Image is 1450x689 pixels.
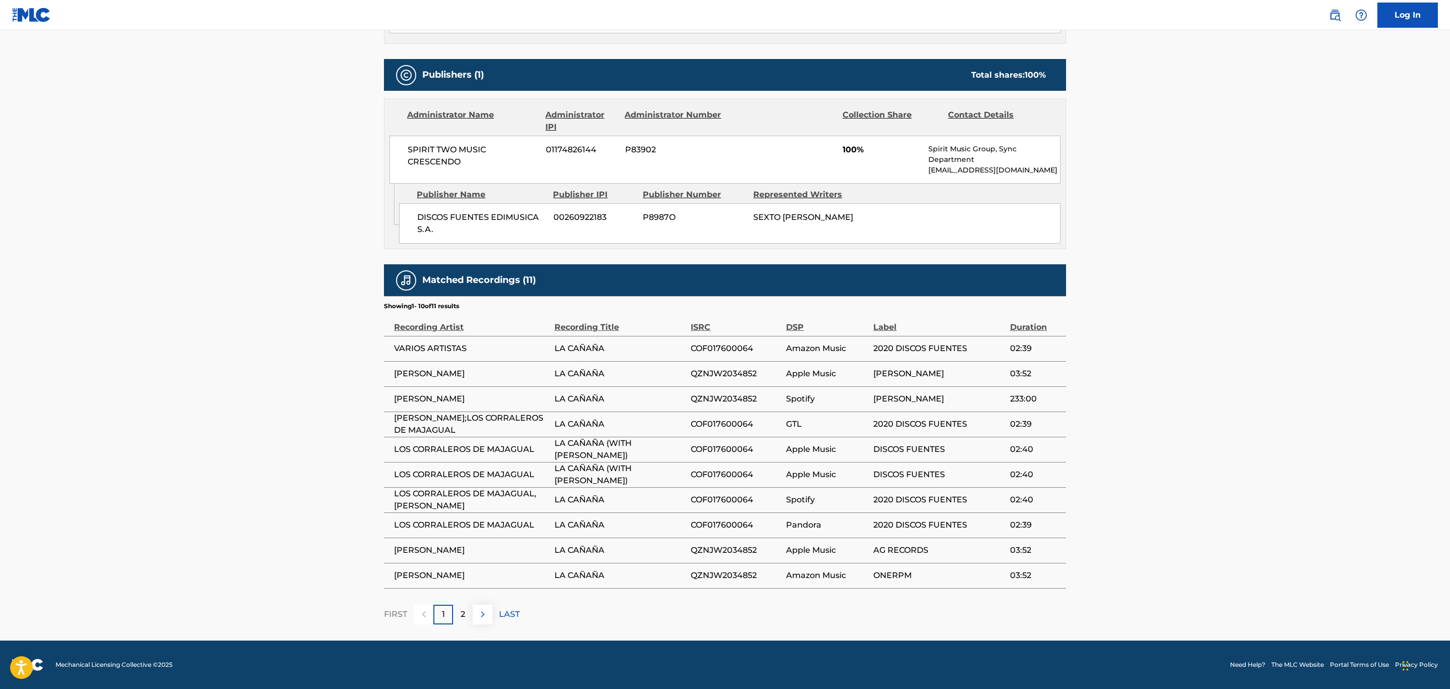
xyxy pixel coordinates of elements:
[554,519,686,531] span: LA CAÑAÑA
[554,342,686,355] span: LA CAÑAÑA
[1330,660,1389,669] a: Portal Terms of Use
[625,109,722,133] div: Administrator Number
[1010,469,1061,481] span: 02:40
[1325,5,1345,25] a: Public Search
[843,144,921,156] span: 100%
[422,274,536,286] h5: Matched Recordings (11)
[843,109,940,133] div: Collection Share
[786,544,868,556] span: Apple Music
[691,544,781,556] span: QZNJW2034852
[400,69,412,81] img: Publishers
[873,393,1005,405] span: [PERSON_NAME]
[786,494,868,506] span: Spotify
[554,437,686,462] span: LA CAÑAÑA (WITH [PERSON_NAME])
[384,608,407,620] p: FIRST
[873,519,1005,531] span: 2020 DISCOS FUENTES
[1010,443,1061,455] span: 02:40
[691,519,781,531] span: COF017600064
[1010,494,1061,506] span: 02:40
[873,494,1005,506] span: 2020 DISCOS FUENTES
[786,569,868,582] span: Amazon Music
[1271,660,1324,669] a: The MLC Website
[786,418,868,430] span: GTL
[1230,660,1265,669] a: Need Help?
[643,189,746,201] div: Publisher Number
[753,212,853,222] span: SEXTO [PERSON_NAME]
[554,418,686,430] span: LA CAÑAÑA
[873,418,1005,430] span: 2020 DISCOS FUENTES
[691,311,781,333] div: ISRC
[394,469,549,481] span: LOS CORRALEROS DE MAJAGUAL
[554,494,686,506] span: LA CAÑAÑA
[394,488,549,512] span: LOS CORRALEROS DE MAJAGUAL,[PERSON_NAME]
[546,144,618,156] span: 01174826144
[1010,342,1061,355] span: 02:39
[417,211,546,236] span: DISCOS FUENTES EDIMUSICA S.A.
[553,189,635,201] div: Publisher IPI
[873,469,1005,481] span: DISCOS FUENTES
[691,342,781,355] span: COF017600064
[873,342,1005,355] span: 2020 DISCOS FUENTES
[1010,393,1061,405] span: 233:00
[12,8,51,22] img: MLC Logo
[408,144,538,168] span: SPIRIT TWO MUSIC CRESCENDO
[948,109,1046,133] div: Contact Details
[786,519,868,531] span: Pandora
[417,189,545,201] div: Publisher Name
[786,342,868,355] span: Amazon Music
[394,544,549,556] span: [PERSON_NAME]
[786,311,868,333] div: DSP
[691,569,781,582] span: QZNJW2034852
[873,311,1005,333] div: Label
[873,368,1005,380] span: [PERSON_NAME]
[394,311,549,333] div: Recording Artist
[554,463,686,487] span: LA CAÑAÑA (WITH [PERSON_NAME])
[1329,9,1341,21] img: search
[1355,9,1367,21] img: help
[691,469,781,481] span: COF017600064
[394,443,549,455] span: LOS CORRALEROS DE MAJAGUAL
[1400,641,1450,689] iframe: Chat Widget
[1395,660,1438,669] a: Privacy Policy
[786,443,868,455] span: Apple Music
[545,109,617,133] div: Administrator IPI
[691,393,781,405] span: QZNJW2034852
[442,608,445,620] p: 1
[477,608,489,620] img: right
[786,469,868,481] span: Apple Music
[407,109,538,133] div: Administrator Name
[1351,5,1371,25] div: Help
[786,368,868,380] span: Apple Music
[1025,70,1046,80] span: 100 %
[1377,3,1438,28] a: Log In
[461,608,465,620] p: 2
[554,311,686,333] div: Recording Title
[753,189,856,201] div: Represented Writers
[394,368,549,380] span: [PERSON_NAME]
[1010,368,1061,380] span: 03:52
[928,144,1060,165] p: Spirit Music Group, Sync Department
[691,418,781,430] span: COF017600064
[691,368,781,380] span: QZNJW2034852
[1010,519,1061,531] span: 02:39
[422,69,484,81] h5: Publishers (1)
[691,494,781,506] span: COF017600064
[55,660,173,669] span: Mechanical Licensing Collective © 2025
[873,544,1005,556] span: AG RECORDS
[625,144,723,156] span: P83902
[643,211,746,223] span: P8987O
[12,659,43,671] img: logo
[553,211,635,223] span: 00260922183
[1010,569,1061,582] span: 03:52
[1010,544,1061,556] span: 03:52
[873,569,1005,582] span: ONERPM
[554,393,686,405] span: LA CAÑAÑA
[786,393,868,405] span: Spotify
[384,302,459,311] p: Showing 1 - 10 of 11 results
[1010,418,1061,430] span: 02:39
[400,274,412,286] img: Matched Recordings
[873,443,1005,455] span: DISCOS FUENTES
[394,412,549,436] span: [PERSON_NAME];LOS CORRALEROS DE MAJAGUAL
[394,342,549,355] span: VARIOS ARTISTAS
